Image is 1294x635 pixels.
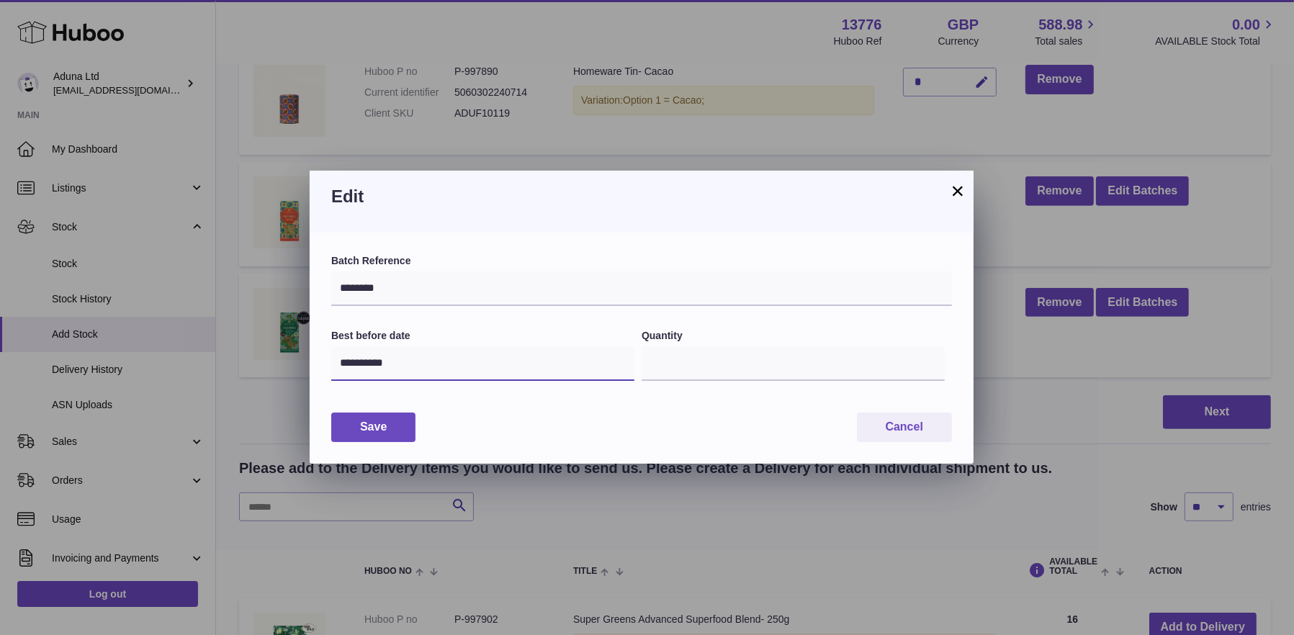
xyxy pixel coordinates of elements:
[331,254,952,268] label: Batch Reference
[331,413,415,442] button: Save
[642,329,945,343] label: Quantity
[857,413,952,442] button: Cancel
[949,182,966,199] button: ×
[331,329,634,343] label: Best before date
[331,185,952,208] h3: Edit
